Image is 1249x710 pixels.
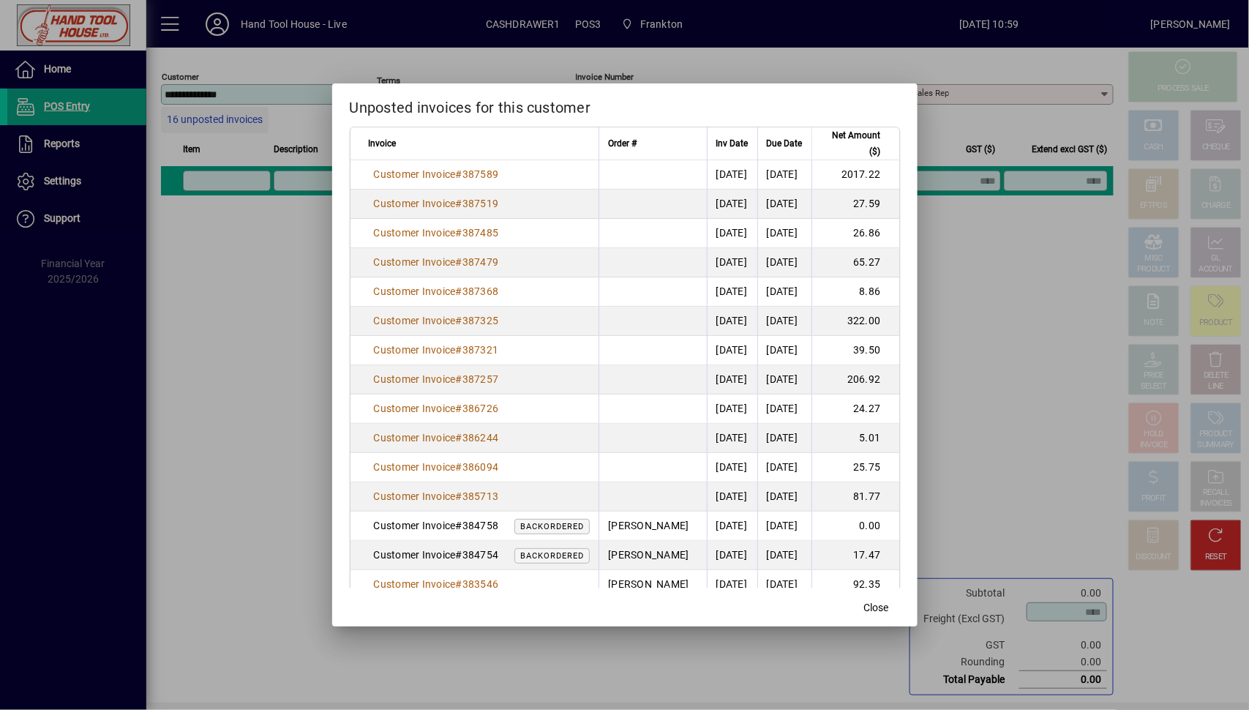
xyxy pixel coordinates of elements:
[707,395,757,424] td: [DATE]
[456,256,462,268] span: #
[707,336,757,365] td: [DATE]
[374,432,456,444] span: Customer Invoice
[374,461,456,473] span: Customer Invoice
[811,248,899,277] td: 65.27
[369,400,504,416] a: Customer Invoice#386726
[608,578,689,590] span: [PERSON_NAME]
[462,432,499,444] span: 386244
[462,256,499,268] span: 387479
[462,198,499,209] span: 387519
[811,307,899,336] td: 322.00
[369,371,504,387] a: Customer Invoice#387257
[707,219,757,248] td: [DATE]
[757,248,811,277] td: [DATE]
[462,344,499,356] span: 387321
[707,453,757,482] td: [DATE]
[757,570,811,599] td: [DATE]
[707,190,757,219] td: [DATE]
[811,365,899,395] td: 206.92
[716,135,749,152] span: Inv Date
[811,277,899,307] td: 8.86
[456,315,462,326] span: #
[811,482,899,512] td: 81.77
[757,512,811,541] td: [DATE]
[374,578,456,590] span: Customer Invoice
[374,344,456,356] span: Customer Invoice
[707,277,757,307] td: [DATE]
[821,127,881,160] span: Net Amount ($)
[462,315,499,326] span: 387325
[374,403,456,414] span: Customer Invoice
[757,453,811,482] td: [DATE]
[757,307,811,336] td: [DATE]
[462,403,499,414] span: 386726
[369,488,504,504] a: Customer Invoice#385713
[811,541,899,570] td: 17.47
[462,227,499,239] span: 387485
[374,256,456,268] span: Customer Invoice
[811,336,899,365] td: 39.50
[456,432,462,444] span: #
[374,285,456,297] span: Customer Invoice
[369,430,504,446] a: Customer Invoice#386244
[456,198,462,209] span: #
[374,315,456,326] span: Customer Invoice
[811,512,899,541] td: 0.00
[757,424,811,453] td: [DATE]
[456,344,462,356] span: #
[369,342,504,358] a: Customer Invoice#387321
[757,219,811,248] td: [DATE]
[608,520,689,531] span: [PERSON_NAME]
[462,168,499,180] span: 387589
[757,541,811,570] td: [DATE]
[369,225,504,241] a: Customer Invoice#387485
[520,551,584,561] span: Backordered
[374,168,456,180] span: Customer Invoice
[462,285,499,297] span: 387368
[456,168,462,180] span: #
[811,424,899,453] td: 5.01
[811,190,899,219] td: 27.59
[757,482,811,512] td: [DATE]
[757,336,811,365] td: [DATE]
[757,190,811,219] td: [DATE]
[707,248,757,277] td: [DATE]
[374,198,456,209] span: Customer Invoice
[707,512,757,541] td: [DATE]
[707,541,757,570] td: [DATE]
[374,373,456,385] span: Customer Invoice
[520,522,584,531] span: Backordered
[811,453,899,482] td: 25.75
[864,600,889,616] span: Close
[456,373,462,385] span: #
[456,490,462,502] span: #
[811,395,899,424] td: 24.27
[757,395,811,424] td: [DATE]
[374,227,456,239] span: Customer Invoice
[757,365,811,395] td: [DATE]
[707,424,757,453] td: [DATE]
[811,570,899,599] td: 92.35
[707,365,757,395] td: [DATE]
[456,403,462,414] span: #
[462,373,499,385] span: 387257
[853,594,900,621] button: Close
[456,285,462,297] span: #
[462,578,499,590] span: 383546
[707,570,757,599] td: [DATE]
[608,549,689,561] span: [PERSON_NAME]
[767,135,803,152] span: Due Date
[608,135,637,152] span: Order #
[374,490,456,502] span: Customer Invoice
[369,254,504,270] a: Customer Invoice#387479
[462,490,499,502] span: 385713
[462,461,499,473] span: 386094
[369,135,397,152] span: Invoice
[757,160,811,190] td: [DATE]
[332,83,918,126] h2: Unposted invoices for this customer
[456,461,462,473] span: #
[369,195,504,212] a: Customer Invoice#387519
[369,166,504,182] a: Customer Invoice#387589
[369,283,504,299] a: Customer Invoice#387368
[707,307,757,336] td: [DATE]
